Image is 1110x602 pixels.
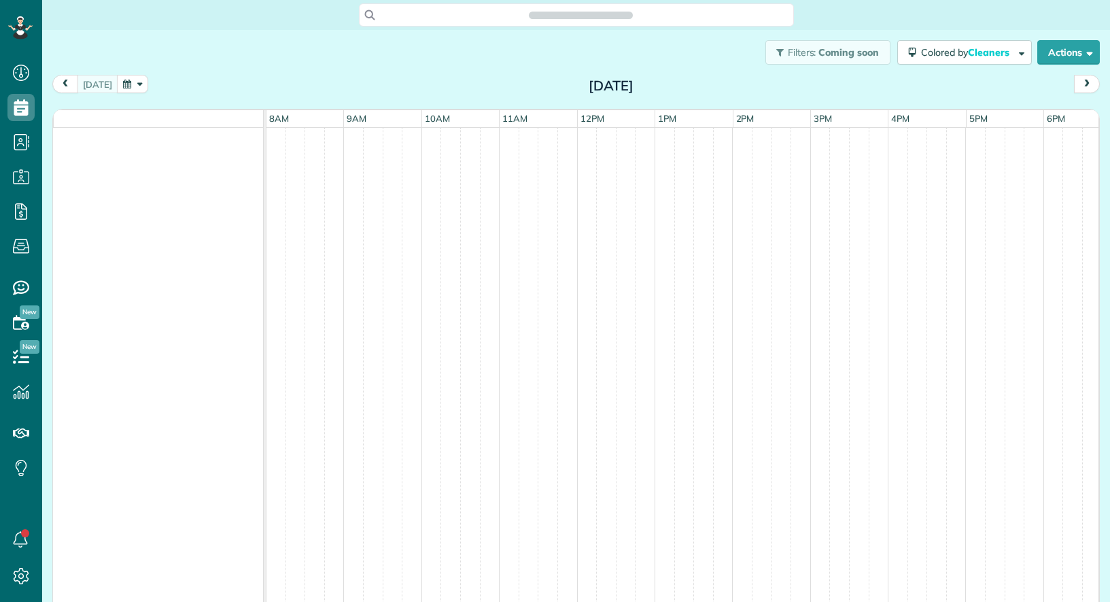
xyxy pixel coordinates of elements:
[788,46,816,58] span: Filters:
[1044,113,1068,124] span: 6pm
[77,75,118,93] button: [DATE]
[733,113,757,124] span: 2pm
[967,113,990,124] span: 5pm
[20,340,39,354] span: New
[422,113,453,124] span: 10am
[921,46,1014,58] span: Colored by
[542,8,619,22] span: Search ZenMaid…
[888,113,912,124] span: 4pm
[500,113,530,124] span: 11am
[897,40,1032,65] button: Colored byCleaners
[811,113,835,124] span: 3pm
[20,305,39,319] span: New
[52,75,78,93] button: prev
[1074,75,1100,93] button: next
[968,46,1011,58] span: Cleaners
[578,113,607,124] span: 12pm
[1037,40,1100,65] button: Actions
[655,113,679,124] span: 1pm
[266,113,292,124] span: 8am
[344,113,369,124] span: 9am
[526,78,696,93] h2: [DATE]
[818,46,880,58] span: Coming soon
